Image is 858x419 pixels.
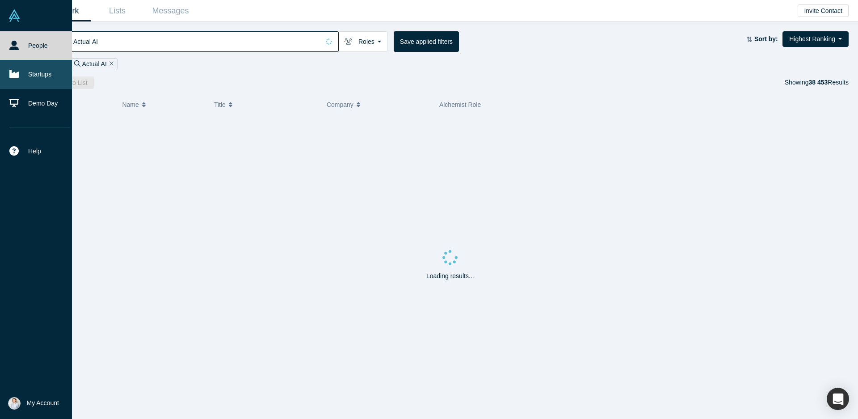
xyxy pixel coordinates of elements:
[439,101,481,108] span: Alchemist Role
[338,31,387,52] button: Roles
[8,9,21,22] img: Alchemist Vault Logo
[808,79,828,86] strong: 38 453
[107,59,114,69] button: Remove Filter
[327,95,353,114] span: Company
[8,397,21,410] img: Zulfiia Mansurova's Account
[27,398,59,408] span: My Account
[798,4,849,17] button: Invite Contact
[426,271,474,281] p: Loading results...
[144,0,197,21] a: Messages
[70,58,117,70] div: Actual AI
[122,95,139,114] span: Name
[808,79,849,86] span: Results
[52,76,94,89] button: Add to List
[782,31,849,47] button: Highest Ranking
[754,35,778,42] strong: Sort by:
[214,95,317,114] button: Title
[785,76,849,89] div: Showing
[214,95,226,114] span: Title
[72,31,320,52] input: Search by name, title, company, summary, expertise, investment criteria or topics of focus
[91,0,144,21] a: Lists
[122,95,205,114] button: Name
[327,95,430,114] button: Company
[8,397,59,410] button: My Account
[28,147,41,156] span: Help
[394,31,459,52] button: Save applied filters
